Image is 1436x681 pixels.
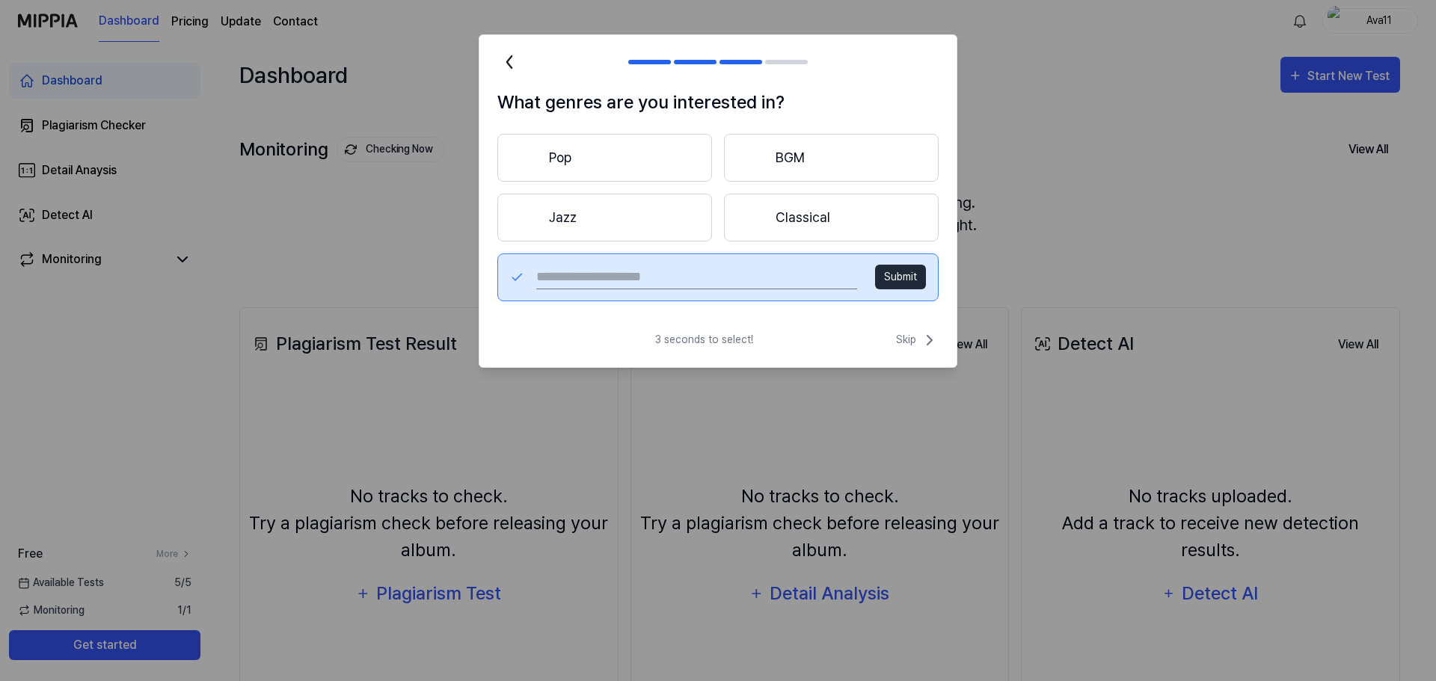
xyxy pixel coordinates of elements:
button: Submit [875,265,926,289]
button: Jazz [497,194,712,241]
button: Pop [497,134,712,182]
span: Skip [896,331,939,349]
h1: What genres are you interested in? [497,89,939,116]
button: BGM [724,134,939,182]
button: Skip [893,331,939,349]
span: 3 seconds to select! [655,332,753,348]
button: Classical [724,194,939,241]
